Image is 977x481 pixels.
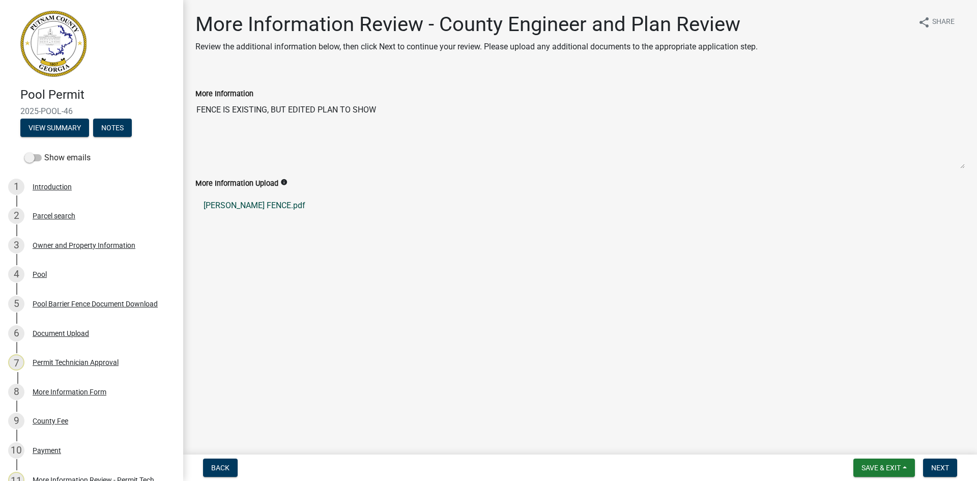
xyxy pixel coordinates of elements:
[8,266,24,282] div: 4
[8,208,24,224] div: 2
[20,124,89,132] wm-modal-confirm: Summary
[33,417,68,425] div: County Fee
[33,271,47,278] div: Pool
[33,388,106,395] div: More Information Form
[24,152,91,164] label: Show emails
[8,384,24,400] div: 8
[33,447,61,454] div: Payment
[910,12,963,32] button: shareShare
[853,459,915,477] button: Save & Exit
[20,119,89,137] button: View Summary
[8,413,24,429] div: 9
[33,359,119,366] div: Permit Technician Approval
[203,459,238,477] button: Back
[923,459,957,477] button: Next
[93,119,132,137] button: Notes
[211,464,229,472] span: Back
[195,100,965,169] textarea: FENCE IS EXISTING, BUT EDITED PLAN TO SHOW
[8,296,24,312] div: 5
[280,179,288,186] i: info
[918,16,930,29] i: share
[931,464,949,472] span: Next
[195,193,965,218] a: [PERSON_NAME] FENCE.pdf
[8,325,24,342] div: 6
[195,180,278,187] label: More Information Upload
[8,237,24,253] div: 3
[33,212,75,219] div: Parcel search
[33,242,135,249] div: Owner and Property Information
[33,300,158,307] div: Pool Barrier Fence Document Download
[20,88,175,102] h4: Pool Permit
[20,11,87,77] img: Putnam County, Georgia
[861,464,901,472] span: Save & Exit
[20,106,163,116] span: 2025-POOL-46
[33,183,72,190] div: Introduction
[33,330,89,337] div: Document Upload
[93,124,132,132] wm-modal-confirm: Notes
[8,442,24,459] div: 10
[195,12,758,37] h1: More Information Review - County Engineer and Plan Review
[8,179,24,195] div: 1
[195,91,253,98] label: More Information
[195,41,758,53] p: Review the additional information below, then click Next to continue your review. Please upload a...
[8,354,24,371] div: 7
[932,16,955,29] span: Share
